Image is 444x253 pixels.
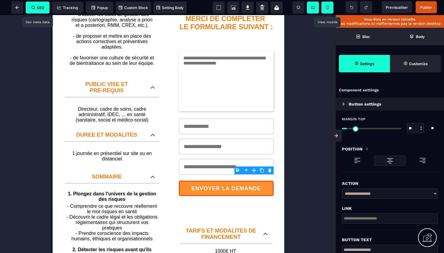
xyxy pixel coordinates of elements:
[362,34,370,39] strong: Bloc
[342,145,362,153] p: Position
[133,213,205,225] p: TARIFS ET MODALITES DE FINANCEMENT
[409,62,428,66] strong: Customize
[390,55,441,72] span: Open Style Manager
[31,5,44,10] span: SEO
[57,5,78,10] span: Tracking
[92,5,108,10] span: Popup
[336,84,444,96] div: Component settings
[390,28,444,45] span: Open Layer Manager
[420,5,432,10] span: Publier
[21,232,101,242] b: 2. Détecter les risques avant qu'ils deviennent des problèmes
[349,100,381,108] p: Button settings
[18,66,93,79] p: PUBLIC VISE ET PRE-REQUIS
[16,176,105,187] b: 1. Plongez dans l'univers de la gestion des risques
[382,1,412,13] span: Preview
[342,117,365,122] span: Margin Top
[365,147,368,150] img: loading
[156,5,184,10] span: Setting Body
[386,5,408,10] span: Previsualiser
[336,28,390,45] span: Open Blocks
[386,157,394,164] img: loading
[354,157,361,164] img: loading
[129,232,220,246] text: 1000€ HT En cours de référencement QUALIOPI
[343,102,345,106] img: loading
[18,90,103,109] text: Directeur, cadre de soins, cadre administratif, IDEC, ... en santé (sanitaire, social et médico-s...
[416,34,425,39] strong: Body
[127,166,222,181] button: ENVOYER LA DEMANDE
[18,159,93,165] p: SOMMAIRE
[339,17,441,21] p: Vous êtes en version tablette.
[14,134,106,148] text: 1 journée en présentiel sur site ou en distanciel
[360,62,375,66] strong: Settings
[18,117,93,123] p: DUREE ET MODALITES
[419,157,426,164] img: loading
[119,5,148,10] span: Custom Block
[342,180,438,187] div: Action
[227,2,239,14] span: Screenshot
[213,2,225,14] span: View components
[342,236,438,243] div: Button Text
[342,205,438,212] div: Link
[339,55,390,72] span: Settings
[339,21,441,26] p: Les modifications ici n’affecterons pas la version desktop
